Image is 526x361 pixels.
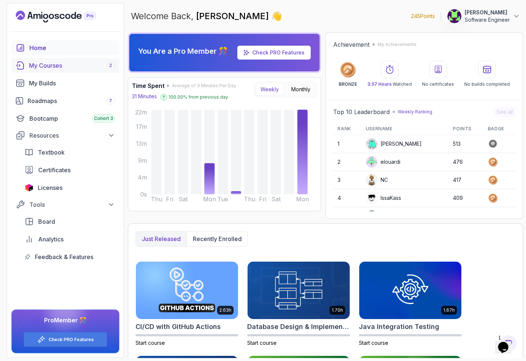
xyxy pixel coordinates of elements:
span: Feedback & Features [35,252,93,261]
span: Average of 3 Minutes Per Day [172,83,236,89]
a: textbook [20,145,119,160]
div: My Courses [29,61,115,70]
button: Just released [136,231,187,246]
div: NC [366,174,388,186]
td: 4 [333,189,361,207]
span: Cohort 3 [94,116,113,121]
span: 7 [109,98,112,104]
tspan: Mon [296,195,309,203]
a: builds [11,76,119,91]
tspan: Sat [271,195,281,203]
span: Certificates [38,166,71,174]
a: feedback [20,249,119,264]
td: 409 [448,189,483,207]
button: user profile image[PERSON_NAME]Software Engineer [447,9,520,24]
span: Start course [247,340,277,346]
td: 350 [448,207,483,225]
p: No certificates [422,81,454,87]
tspan: Thu [244,195,255,203]
div: IssaKass [366,192,401,204]
a: home [11,40,119,55]
p: My Achievements [378,42,417,47]
span: 2 [109,63,112,68]
img: user profile image [366,192,377,203]
iframe: chat widget [495,332,519,354]
tspan: 17m [136,123,147,130]
th: Badge [483,123,515,135]
div: Resources [29,131,115,140]
span: Start course [359,340,388,346]
tspan: Sat [179,195,188,203]
a: Check PRO Features [48,337,94,343]
p: You Are a Pro Member 🎊 [138,46,228,56]
img: Java Integration Testing card [359,262,461,319]
th: Username [361,123,449,135]
div: elouardi [366,156,400,168]
tspan: Thu [151,195,162,203]
div: Home [29,43,115,52]
tspan: 4m [138,174,147,181]
h2: Database Design & Implementation [247,322,350,332]
img: user profile image [366,210,377,222]
div: Bootcamp [29,114,115,123]
p: BRONZE [339,81,357,87]
img: default monster avatar [366,138,377,149]
a: Check PRO Features [237,46,311,60]
tspan: 22m [135,109,147,116]
td: 3 [333,171,361,189]
h2: Top 10 Leaderboard [333,107,390,116]
h3: Time Spent [132,81,165,90]
a: courses [11,58,119,73]
td: 513 [448,135,483,153]
td: 1 [333,135,361,153]
div: My Builds [29,79,115,88]
tspan: 9m [138,157,147,164]
p: Welcome Back, [131,10,282,22]
img: default monster avatar [366,156,377,167]
span: [PERSON_NAME] [196,11,271,21]
button: Weekly [256,83,284,96]
button: Tools [11,198,119,211]
a: analytics [20,232,119,247]
tspan: Mon [203,195,216,203]
tspan: 0s [140,191,147,198]
td: 2 [333,153,361,171]
span: Analytics [38,235,64,244]
a: board [20,214,119,229]
tspan: Tue [217,195,228,203]
a: bootcamp [11,111,119,126]
p: 1.67h [443,307,455,313]
button: Monthly [287,83,315,96]
span: Board [38,217,55,226]
img: CI/CD with GitHub Actions card [136,262,238,319]
a: Landing page [16,11,113,22]
button: Check PRO Features [24,332,107,347]
button: Recently enrolled [187,231,248,246]
div: Roadmaps [28,96,115,105]
p: 2.63h [219,307,231,313]
td: 476 [448,153,483,171]
a: licenses [20,180,119,195]
p: 100.00 % from previous day [169,94,228,100]
button: See all [494,107,515,117]
p: 245 Points [411,13,435,20]
a: CI/CD with GitHub Actions card2.63hCI/CD with GitHub ActionsStart course [136,261,238,347]
span: Textbook [38,148,65,157]
tspan: Fri [259,195,266,203]
th: Rank [333,123,361,135]
p: Just released [142,234,181,243]
div: [PERSON_NAME] [366,138,422,150]
a: roadmaps [11,93,119,108]
p: Recently enrolled [193,234,242,243]
p: Watched [367,81,412,87]
h2: Java Integration Testing [359,322,439,332]
td: 417 [448,171,483,189]
img: jetbrains icon [25,184,33,191]
h2: CI/CD with GitHub Actions [136,322,221,332]
span: Licenses [38,183,62,192]
a: Java Integration Testing card1.67hJava Integration TestingStart course [359,261,462,347]
div: Tools [29,200,115,209]
p: No builds completed [464,81,510,87]
th: Points [448,123,483,135]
